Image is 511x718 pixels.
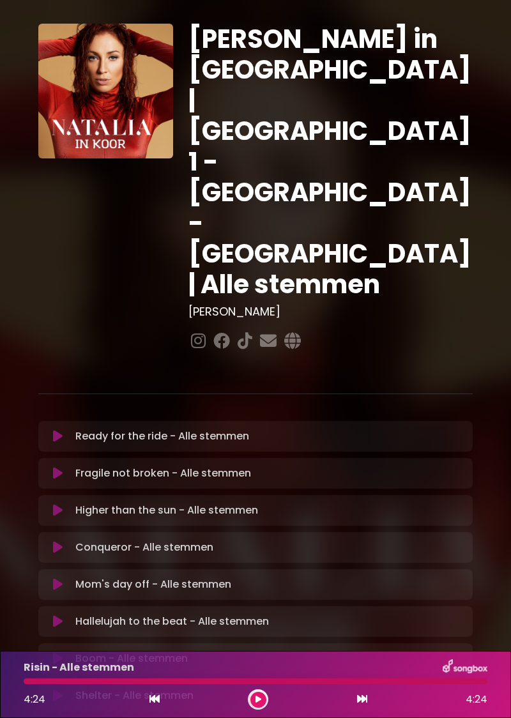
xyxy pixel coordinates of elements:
p: Conqueror - Alle stemmen [75,540,213,555]
p: Risin - Alle stemmen [24,660,134,675]
p: Hallelujah to the beat - Alle stemmen [75,614,269,629]
img: songbox-logo-white.png [443,659,487,676]
p: Higher than the sun - Alle stemmen [75,503,258,518]
img: YTVS25JmS9CLUqXqkEhs [38,24,173,158]
p: Ready for the ride - Alle stemmen [75,429,249,444]
h1: [PERSON_NAME] in [GEOGRAPHIC_DATA] | [GEOGRAPHIC_DATA] 1 - [GEOGRAPHIC_DATA] - [GEOGRAPHIC_DATA] ... [188,24,473,300]
h3: [PERSON_NAME] [188,305,473,319]
span: 4:24 [24,692,45,707]
p: Mom's day off - Alle stemmen [75,577,231,592]
span: 4:24 [466,692,487,707]
p: Fragile not broken - Alle stemmen [75,466,251,481]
